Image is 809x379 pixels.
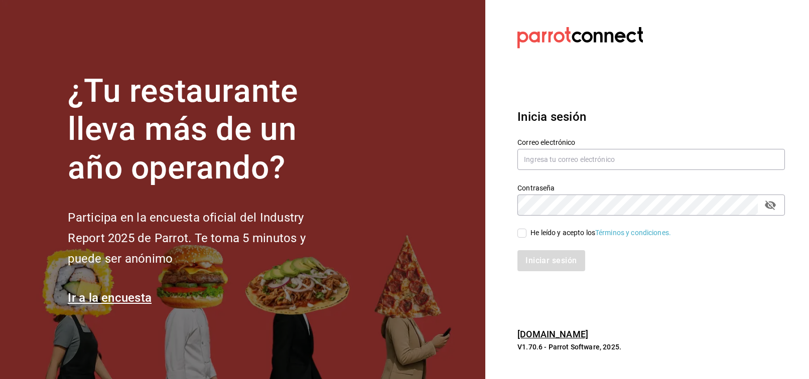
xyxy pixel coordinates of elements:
[68,72,339,187] h1: ¿Tu restaurante lleva más de un año operando?
[530,228,671,238] div: He leído y acepto los
[517,184,785,191] label: Contraseña
[762,197,779,214] button: passwordField
[517,108,785,126] h3: Inicia sesión
[517,149,785,170] input: Ingresa tu correo electrónico
[68,291,152,305] a: Ir a la encuesta
[68,208,339,269] h2: Participa en la encuesta oficial del Industry Report 2025 de Parrot. Te toma 5 minutos y puede se...
[517,342,785,352] p: V1.70.6 - Parrot Software, 2025.
[517,329,588,339] a: [DOMAIN_NAME]
[595,229,671,237] a: Términos y condiciones.
[517,138,785,145] label: Correo electrónico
